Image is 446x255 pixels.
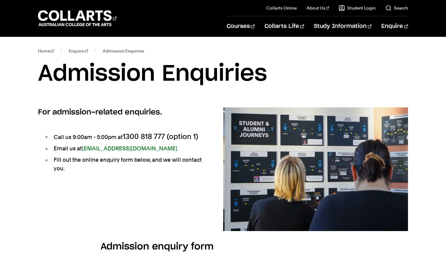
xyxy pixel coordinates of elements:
a: Collarts Online [266,5,297,11]
span: Admission Enquiries [103,47,144,55]
span: 1300 818 777 (option 1) [123,132,198,141]
a: Enquire [69,47,88,55]
a: [EMAIL_ADDRESS][DOMAIN_NAME] [82,145,177,152]
li: Call us 9:00am - 5:00pm at [44,132,204,141]
div: Go to homepage [38,10,116,27]
a: Home [38,47,54,55]
h1: Admission Enquiries [38,60,408,88]
a: Enquire [381,16,408,37]
li: Fill out the online enquiry form below, and we will contact you. [44,156,204,173]
a: Collarts Life [265,16,304,37]
a: Courses [227,16,255,37]
li: Email us at [44,144,204,153]
h2: For admission-related enquiries. [38,107,204,117]
a: Study Information [314,16,372,37]
a: About Us [307,5,329,11]
a: Search [385,5,408,11]
a: Student Login [339,5,375,11]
